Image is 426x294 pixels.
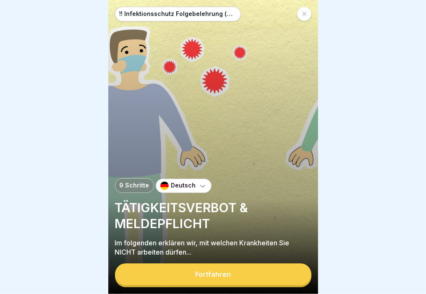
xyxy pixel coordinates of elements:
[115,200,311,232] p: TÄTIGKEITSVERBOT & MELDEPFLICHT
[120,182,149,189] p: 9 Schritte
[171,182,196,189] p: Deutsch
[115,263,311,285] button: Fortfahren
[195,271,231,278] div: Fortfahren
[160,182,169,190] img: de.svg
[120,10,236,18] p: !! Infektionsschutz Folgebelehrung (nach §43 IfSG)
[115,238,311,257] p: Im folgenden erklären wir, mit welchen Krankheiten Sie NICHT arbeiten dürfen...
